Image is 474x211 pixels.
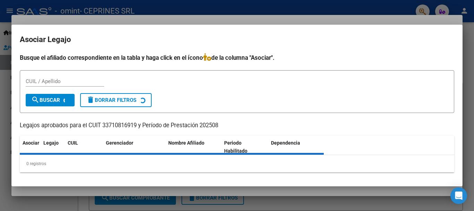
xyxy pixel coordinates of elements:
datatable-header-cell: CUIL [65,136,103,159]
datatable-header-cell: Periodo Habilitado [221,136,268,159]
button: Borrar Filtros [80,93,152,107]
mat-icon: delete [86,96,95,104]
datatable-header-cell: Gerenciador [103,136,166,159]
span: Asociar [23,140,39,146]
datatable-header-cell: Asociar [20,136,41,159]
datatable-header-cell: Nombre Afiliado [166,136,221,159]
span: Borrar Filtros [86,97,136,103]
span: Nombre Afiliado [168,140,204,146]
h4: Busque el afiliado correspondiente en la tabla y haga click en el ícono de la columna "Asociar". [20,53,454,62]
span: Gerenciador [106,140,133,146]
span: Buscar [31,97,60,103]
span: Dependencia [271,140,300,146]
datatable-header-cell: Dependencia [268,136,324,159]
datatable-header-cell: Legajo [41,136,65,159]
h2: Asociar Legajo [20,33,454,46]
p: Legajos aprobados para el CUIT 33710816919 y Período de Prestación 202508 [20,121,454,130]
span: Periodo Habilitado [224,140,247,154]
button: Buscar [26,94,75,106]
span: Legajo [43,140,59,146]
div: 0 registros [20,155,454,172]
mat-icon: search [31,96,40,104]
div: Open Intercom Messenger [450,187,467,204]
span: CUIL [68,140,78,146]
